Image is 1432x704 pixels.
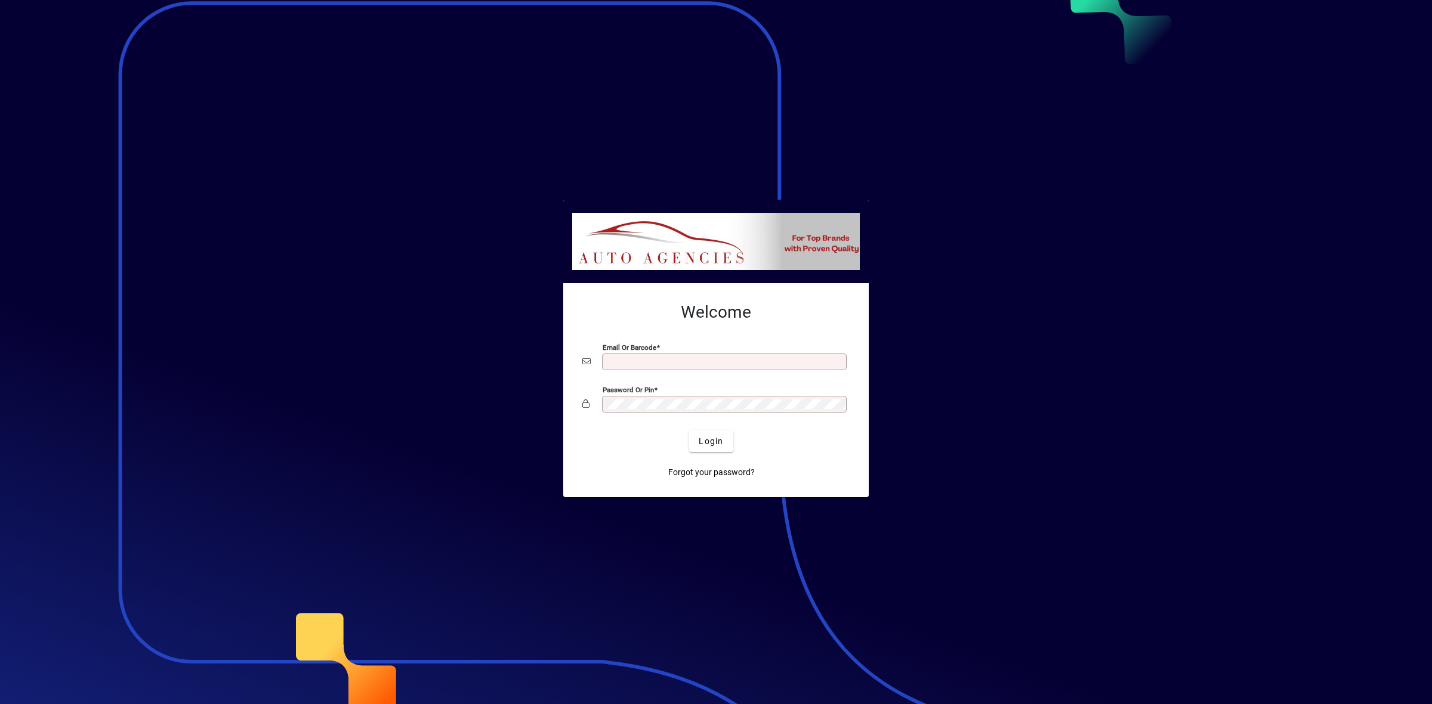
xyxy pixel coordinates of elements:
span: Login [699,435,723,448]
span: Forgot your password? [668,466,755,479]
mat-label: Password or Pin [603,386,654,394]
h2: Welcome [582,302,850,322]
a: Forgot your password? [663,461,760,483]
button: Login [689,430,733,452]
mat-label: Email or Barcode [603,343,656,352]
